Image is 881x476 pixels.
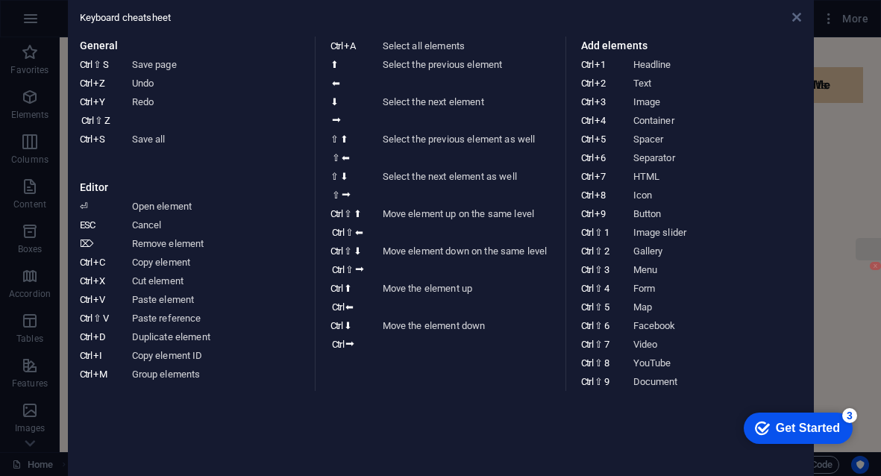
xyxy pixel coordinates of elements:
[103,313,108,324] i: V
[342,152,350,163] i: ⬅
[93,134,105,145] i: S
[93,78,105,89] i: Z
[581,152,593,163] i: Ctrl
[355,227,363,238] i: ⬅
[581,190,593,201] i: Ctrl
[633,93,809,111] dd: Image
[633,148,809,167] dd: Separator
[633,260,809,279] dd: Menu
[340,134,348,145] i: ⬆
[93,275,105,286] i: X
[633,298,809,316] dd: Map
[80,178,301,197] h3: Editor
[344,245,352,257] i: ⇧
[81,115,93,126] i: Ctrl
[581,283,593,294] i: Ctrl
[383,316,559,354] dd: Move the element down
[132,272,308,290] dd: Cut element
[332,190,340,201] i: ⇧
[80,219,95,231] i: ESC
[95,115,103,126] i: ⇧
[93,257,105,268] i: C
[80,313,92,324] i: Ctrl
[132,130,308,148] dd: Save all
[383,242,559,279] dd: Move element down on the same level
[132,216,308,234] dd: Cancel
[80,134,92,145] i: Ctrl
[604,301,609,313] i: 5
[604,376,609,387] i: 9
[595,339,603,350] i: ⇧
[93,59,101,70] i: ⇧
[80,59,92,70] i: Ctrl
[332,339,344,350] i: Ctrl
[80,37,301,55] h3: General
[332,227,344,238] i: Ctrl
[332,152,340,163] i: ⇧
[595,264,603,275] i: ⇧
[80,78,92,89] i: Ctrl
[104,115,110,126] i: Z
[80,350,92,361] i: Ctrl
[332,264,344,275] i: Ctrl
[132,74,308,93] dd: Undo
[581,171,593,182] i: Ctrl
[332,115,342,126] i: ⮕
[344,320,352,331] i: ⬇
[870,262,881,270] button: X
[383,279,559,316] dd: Move the element up
[80,96,92,107] i: Ctrl
[340,171,348,182] i: ⬇
[132,365,308,383] dd: Group elements
[93,350,102,361] i: I
[132,93,308,130] dd: Redo
[93,331,106,342] i: D
[354,208,362,219] i: ⬆
[383,37,559,55] dd: Select all elements
[604,339,609,350] i: 7
[633,167,809,186] dd: HTML
[80,12,172,23] span: Keyboard cheatsheet
[132,253,308,272] dd: Copy element
[581,208,593,219] i: Ctrl
[595,208,606,219] i: 9
[80,369,92,380] i: Ctrl
[332,78,340,89] i: ⬅
[604,264,609,275] i: 3
[342,190,351,201] i: ⮕
[633,354,809,372] dd: YouTube
[595,301,603,313] i: ⇧
[581,339,593,350] i: Ctrl
[132,328,308,346] dd: Duplicate element
[44,16,108,30] div: Get Started
[581,115,593,126] i: Ctrl
[633,55,809,74] dd: Headline
[581,134,593,145] i: Ctrl
[80,331,92,342] i: Ctrl
[581,357,593,369] i: Ctrl
[332,301,344,313] i: Ctrl
[595,283,603,294] i: ⇧
[633,130,809,148] dd: Spacer
[345,227,354,238] i: ⇧
[110,3,125,18] div: 3
[595,171,606,182] i: 7
[93,294,105,305] i: V
[604,283,609,294] i: 4
[595,320,603,331] i: ⇧
[595,96,606,107] i: 3
[581,301,593,313] i: Ctrl
[581,59,593,70] i: Ctrl
[93,96,105,107] i: Y
[581,37,802,55] h3: Add elements
[581,245,593,257] i: Ctrl
[595,357,603,369] i: ⇧
[633,279,809,298] dd: Form
[345,264,354,275] i: ⇧
[103,59,108,70] i: S
[633,204,809,223] dd: Button
[595,78,606,89] i: 2
[330,96,339,107] i: ⬇
[132,290,308,309] dd: Paste element
[93,369,107,380] i: M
